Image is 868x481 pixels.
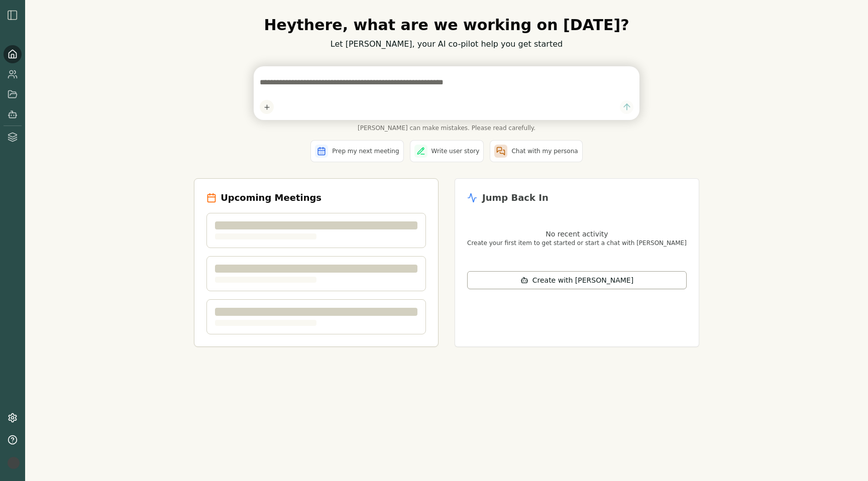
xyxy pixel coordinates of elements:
button: Help [4,431,22,449]
p: Let [PERSON_NAME], your AI co-pilot help you get started [194,38,699,50]
span: Prep my next meeting [332,147,399,155]
button: Chat with my persona [490,140,582,162]
button: Send message [620,100,633,114]
button: Create with [PERSON_NAME] [467,271,687,289]
span: Create with [PERSON_NAME] [532,275,633,285]
h2: Jump Back In [482,191,549,205]
span: Write user story [431,147,480,155]
button: Add content to chat [260,100,274,114]
h1: Hey there , what are we working on [DATE]? [194,16,699,34]
button: Write user story [410,140,484,162]
p: No recent activity [467,229,687,239]
span: Chat with my persona [511,147,578,155]
h2: Upcoming Meetings [221,191,321,205]
span: [PERSON_NAME] can make mistakes. Please read carefully. [254,124,639,132]
img: sidebar [7,9,19,21]
p: Create your first item to get started or start a chat with [PERSON_NAME] [467,239,687,247]
button: Prep my next meeting [310,140,403,162]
